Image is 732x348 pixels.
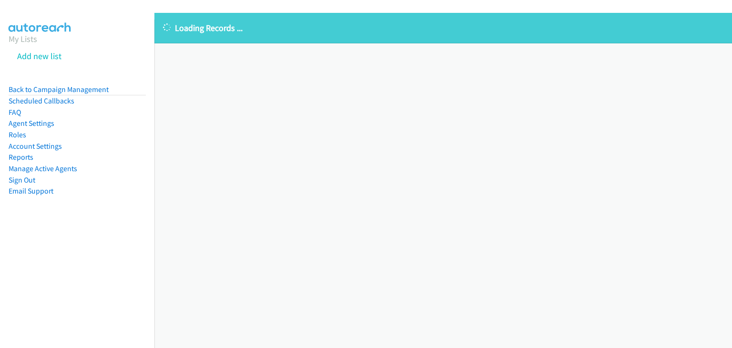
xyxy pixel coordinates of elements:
a: Email Support [9,186,53,195]
a: Manage Active Agents [9,164,77,173]
a: Scheduled Callbacks [9,96,74,105]
a: Agent Settings [9,119,54,128]
a: Sign Out [9,175,35,184]
a: Add new list [17,51,61,61]
p: Loading Records ... [163,21,723,34]
a: Account Settings [9,142,62,151]
a: My Lists [9,33,37,44]
a: Reports [9,153,33,162]
a: FAQ [9,108,21,117]
a: Back to Campaign Management [9,85,109,94]
a: Roles [9,130,26,139]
